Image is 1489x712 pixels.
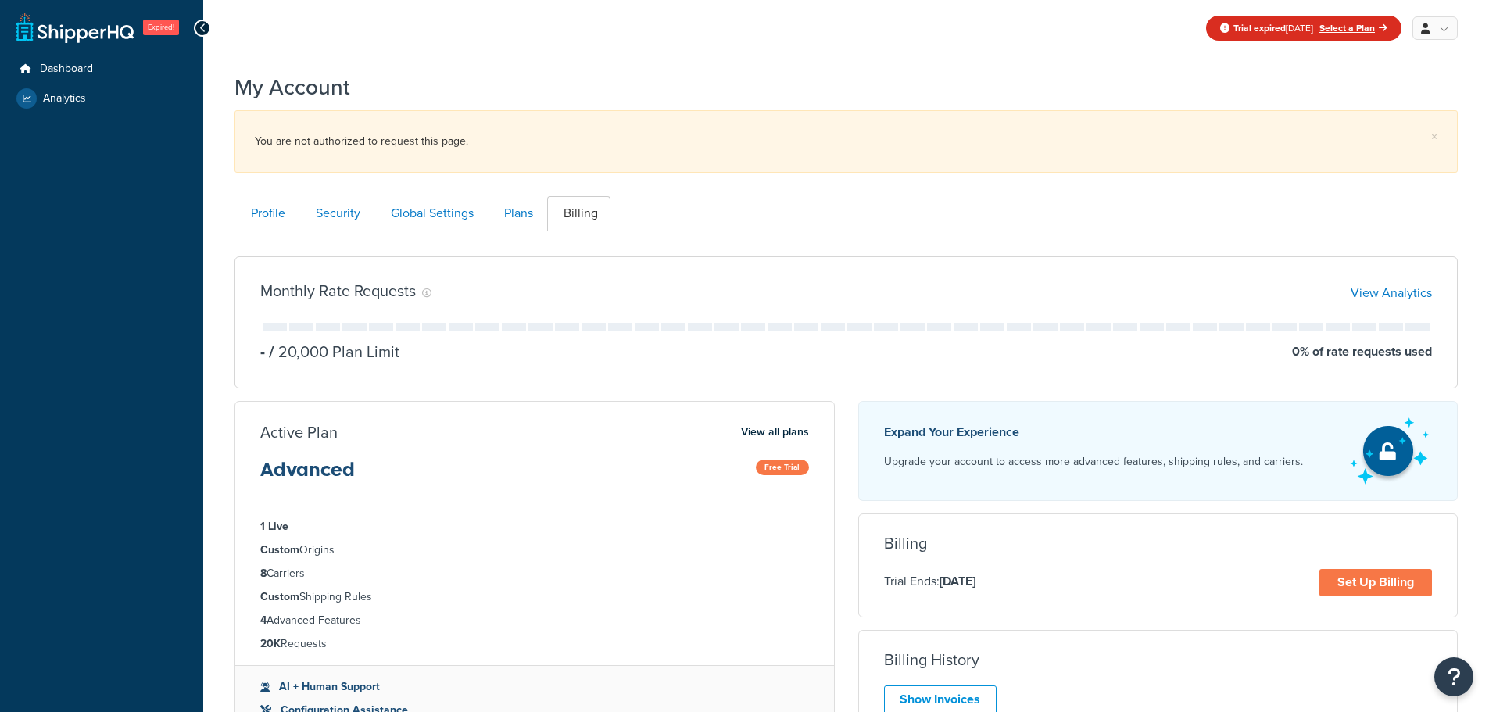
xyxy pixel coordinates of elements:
div: You are not authorized to request this page. [255,131,1437,152]
li: Carriers [260,565,809,582]
h3: Billing History [884,651,979,668]
h3: Advanced [260,460,355,492]
span: Dashboard [40,63,93,76]
a: Plans [488,196,546,231]
p: 20,000 Plan Limit [265,341,399,363]
a: ShipperHQ Home [16,12,134,43]
h1: My Account [234,72,350,102]
a: Set Up Billing [1319,569,1432,596]
li: AI + Human Support [260,678,809,696]
h3: Active Plan [260,424,338,441]
button: Open Resource Center [1434,657,1473,696]
span: Analytics [43,92,86,106]
strong: Trial expired [1233,21,1286,35]
span: [DATE] [1233,21,1313,35]
li: Origins [260,542,809,559]
p: Upgrade your account to access more advanced features, shipping rules, and carriers. [884,451,1303,473]
a: Expand Your Experience Upgrade your account to access more advanced features, shipping rules, and... [858,401,1459,501]
li: Requests [260,635,809,653]
strong: 8 [260,565,267,581]
span: Expired! [143,20,179,35]
a: Profile [234,196,298,231]
span: Free Trial [756,460,809,475]
a: Dashboard [12,55,191,84]
p: Expand Your Experience [884,421,1303,443]
a: Security [299,196,373,231]
a: View Analytics [1351,284,1432,302]
strong: [DATE] [940,572,975,590]
p: 0 % of rate requests used [1292,341,1432,363]
a: Analytics [12,84,191,113]
strong: 1 Live [260,518,288,535]
a: View all plans [741,422,809,442]
h3: Monthly Rate Requests [260,282,416,299]
strong: 4 [260,612,267,628]
li: Advanced Features [260,612,809,629]
li: Shipping Rules [260,589,809,606]
strong: Custom [260,589,299,605]
strong: Custom [260,542,299,558]
a: × [1431,131,1437,143]
a: Billing [547,196,610,231]
a: Select a Plan [1319,21,1387,35]
span: / [269,340,274,363]
p: Trial Ends: [884,571,975,592]
p: - [260,341,265,363]
strong: 20K [260,635,281,652]
a: Global Settings [374,196,486,231]
h3: Billing [884,535,927,552]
